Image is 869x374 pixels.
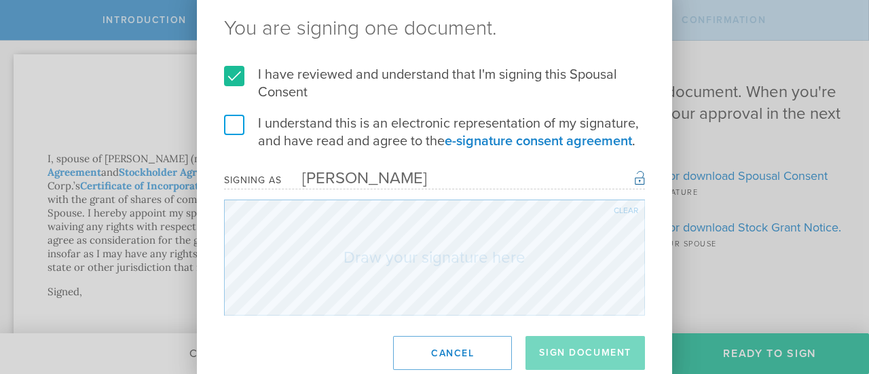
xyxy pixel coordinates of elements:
div: [PERSON_NAME] [282,168,427,188]
ng-pluralize: You are signing one document. [224,18,645,39]
div: Signing as [224,174,282,186]
label: I understand this is an electronic representation of my signature, and have read and agree to the . [224,115,645,150]
button: Cancel [393,336,512,370]
label: I have reviewed and understand that I'm signing this Spousal Consent [224,66,645,101]
button: Sign Document [525,336,645,370]
a: e-signature consent agreement [445,133,632,149]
